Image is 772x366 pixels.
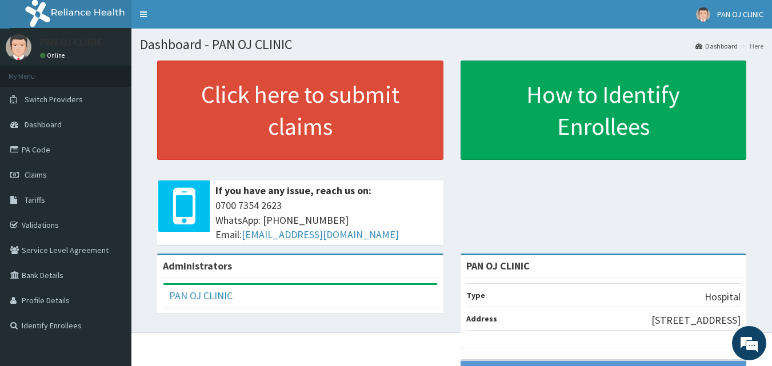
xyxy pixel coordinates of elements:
img: User Image [6,34,31,60]
p: Hospital [705,289,741,304]
a: [EMAIL_ADDRESS][DOMAIN_NAME] [242,228,399,241]
p: PAN OJ CLINIC [40,37,103,47]
a: Online [40,51,67,59]
span: Switch Providers [25,94,83,104]
b: Address [466,313,497,324]
h1: Dashboard - PAN OJ CLINIC [140,37,763,52]
span: PAN OJ CLINIC [717,9,763,19]
p: [STREET_ADDRESS] [651,313,741,328]
span: Tariffs [25,195,45,205]
img: User Image [696,7,710,22]
a: Click here to submit claims [157,61,443,160]
span: Claims [25,170,47,180]
a: How to Identify Enrollees [461,61,747,160]
span: 0700 7354 2623 WhatsApp: [PHONE_NUMBER] Email: [215,198,438,242]
a: PAN OJ CLINIC [169,289,233,302]
strong: PAN OJ CLINIC [466,259,530,272]
a: Dashboard [695,41,738,51]
span: Dashboard [25,119,62,130]
b: Type [466,290,485,300]
b: Administrators [163,259,232,272]
b: If you have any issue, reach us on: [215,184,371,197]
li: Here [739,41,763,51]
